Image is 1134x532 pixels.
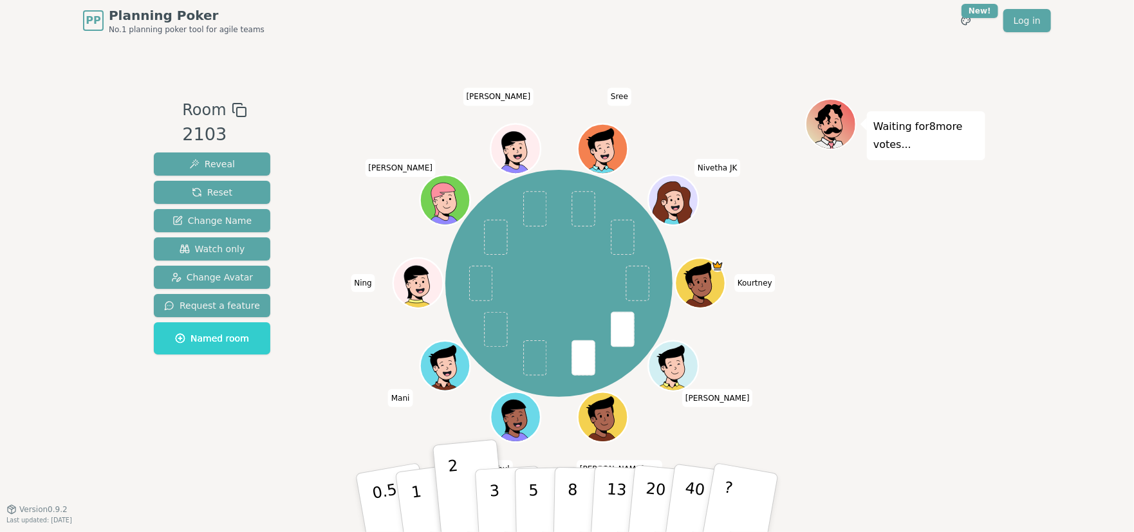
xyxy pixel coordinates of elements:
[388,389,413,407] span: Click to change your name
[463,88,534,106] span: Click to change your name
[365,159,436,177] span: Click to change your name
[682,389,753,407] span: Click to change your name
[1003,9,1051,32] a: Log in
[694,159,741,177] span: Click to change your name
[577,461,662,479] span: Click to change your name
[154,152,270,176] button: Reveal
[447,457,464,527] p: 2
[109,24,265,35] span: No.1 planning poker tool for agile teams
[189,158,235,170] span: Reveal
[86,13,100,28] span: PP
[19,504,68,515] span: Version 0.9.2
[6,504,68,515] button: Version0.9.2
[154,237,270,261] button: Watch only
[171,271,254,284] span: Change Avatar
[154,294,270,317] button: Request a feature
[351,274,375,292] span: Click to change your name
[83,6,265,35] a: PPPlanning PokerNo.1 planning poker tool for agile teams
[579,394,626,441] button: Click to change your avatar
[154,266,270,289] button: Change Avatar
[711,260,723,272] span: Kourtney is the host
[154,209,270,232] button: Change Name
[109,6,265,24] span: Planning Poker
[154,322,270,354] button: Named room
[962,4,998,18] div: New!
[175,332,249,345] span: Named room
[734,274,776,292] span: Click to change your name
[164,299,260,312] span: Request a feature
[182,122,246,148] div: 2103
[873,118,979,154] p: Waiting for 8 more votes...
[154,181,270,204] button: Reset
[182,98,226,122] span: Room
[608,88,631,106] span: Click to change your name
[6,517,72,524] span: Last updated: [DATE]
[192,186,232,199] span: Reset
[172,214,252,227] span: Change Name
[180,243,245,255] span: Watch only
[954,9,978,32] button: New!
